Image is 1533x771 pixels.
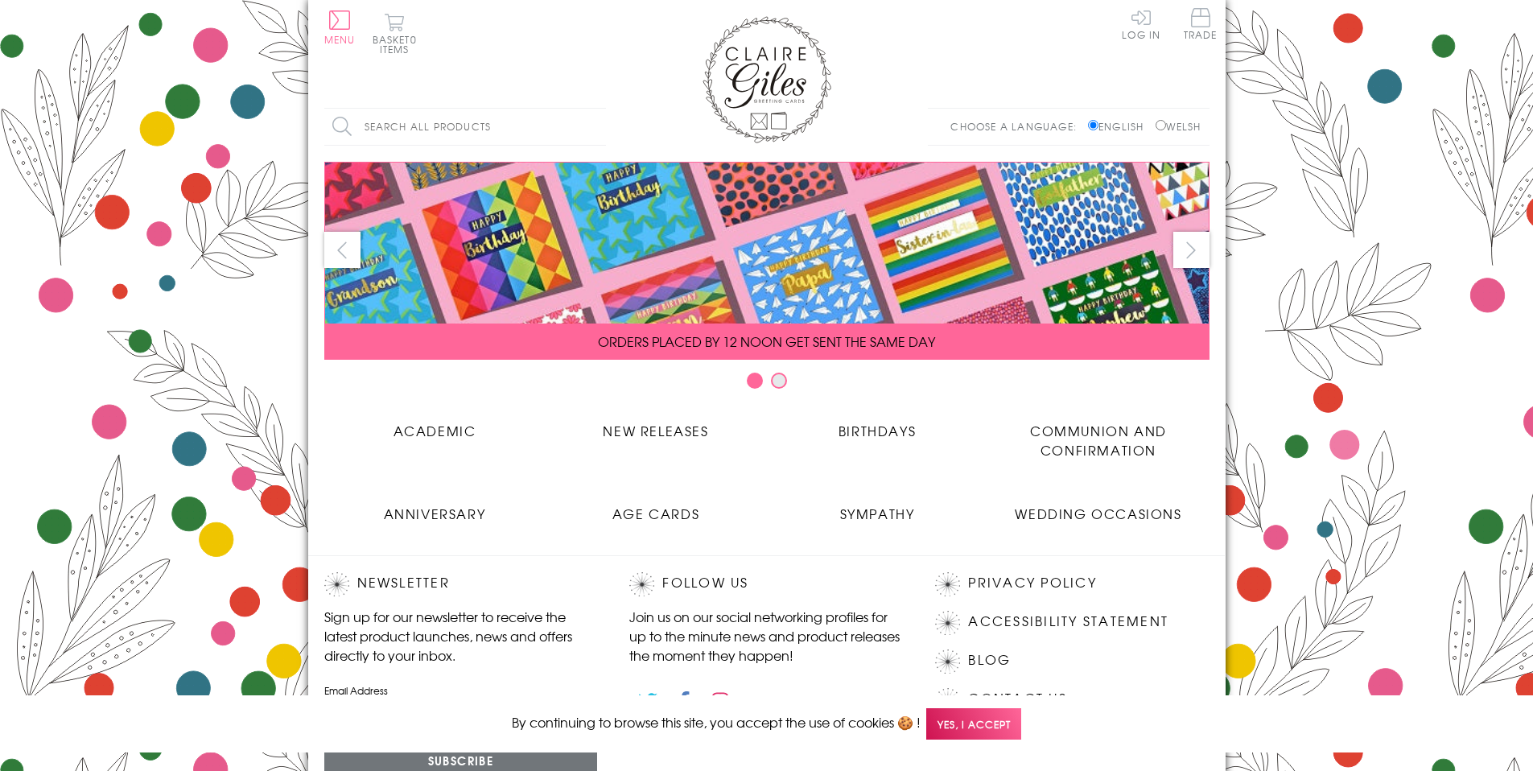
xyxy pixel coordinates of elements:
input: Search [590,109,606,145]
a: Contact Us [968,688,1066,710]
a: Blog [968,649,1011,671]
span: New Releases [603,421,708,440]
span: Trade [1184,8,1218,39]
a: Log In [1122,8,1160,39]
span: Yes, I accept [926,708,1021,740]
a: Trade [1184,8,1218,43]
a: Age Cards [546,492,767,523]
a: Accessibility Statement [968,611,1168,633]
a: Sympathy [767,492,988,523]
a: Academic [324,409,546,440]
span: Academic [394,421,476,440]
span: Sympathy [840,504,915,523]
input: Search all products [324,109,606,145]
span: Menu [324,32,356,47]
p: Choose a language: [950,119,1085,134]
label: Welsh [1156,119,1201,134]
a: Anniversary [324,492,546,523]
a: New Releases [546,409,767,440]
button: Menu [324,10,356,44]
p: Sign up for our newsletter to receive the latest product launches, news and offers directly to yo... [324,607,598,665]
span: Birthdays [839,421,916,440]
span: Anniversary [384,504,486,523]
button: Carousel Page 2 [771,373,787,389]
h2: Newsletter [324,572,598,596]
input: English [1088,120,1098,130]
button: next [1173,232,1210,268]
a: Communion and Confirmation [988,409,1210,460]
button: Basket0 items [373,13,417,54]
a: Birthdays [767,409,988,440]
input: Welsh [1156,120,1166,130]
label: English [1088,119,1152,134]
label: Email Address [324,683,598,698]
span: 0 items [380,32,417,56]
span: ORDERS PLACED BY 12 NOON GET SENT THE SAME DAY [598,332,935,351]
button: Carousel Page 1 (Current Slide) [747,373,763,389]
img: Claire Giles Greetings Cards [703,16,831,143]
a: Wedding Occasions [988,492,1210,523]
h2: Follow Us [629,572,903,596]
p: Join us on our social networking profiles for up to the minute news and product releases the mome... [629,607,903,665]
span: Communion and Confirmation [1030,421,1167,460]
button: prev [324,232,361,268]
span: Age Cards [612,504,699,523]
div: Carousel Pagination [324,372,1210,397]
a: Privacy Policy [968,572,1096,594]
span: Wedding Occasions [1015,504,1181,523]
